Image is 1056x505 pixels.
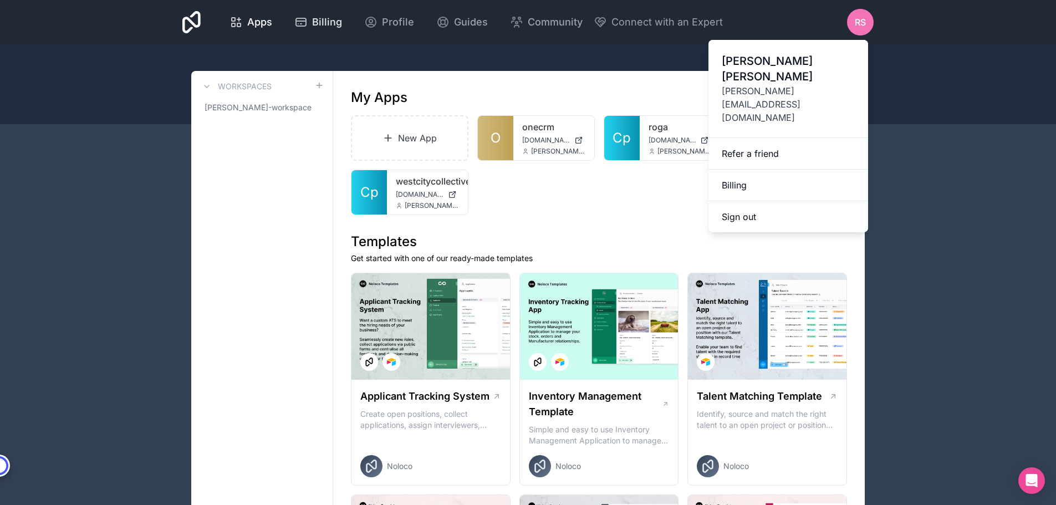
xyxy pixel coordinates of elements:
span: Noloco [387,461,412,472]
span: [DOMAIN_NAME] [522,136,570,145]
span: Community [528,14,583,30]
span: [PERSON_NAME][EMAIL_ADDRESS][DOMAIN_NAME] [722,84,855,124]
button: Connect with an Expert [594,14,723,30]
img: Airtable Logo [387,358,396,366]
span: [PERSON_NAME][EMAIL_ADDRESS][DOMAIN_NAME] [657,147,712,156]
span: Cp [613,129,631,147]
h3: Workspaces [218,81,272,92]
span: Noloco [723,461,749,472]
span: Profile [382,14,414,30]
h1: Templates [351,233,847,251]
a: Workspaces [200,80,272,93]
div: Open Intercom Messenger [1018,467,1045,494]
a: Billing [708,170,868,201]
span: O [491,129,501,147]
h1: Inventory Management Template [529,389,662,420]
p: Simple and easy to use Inventory Management Application to manage your stock, orders and Manufact... [529,424,670,446]
p: Get started with one of our ready-made templates [351,253,847,264]
span: [DOMAIN_NAME] [649,136,696,145]
a: O [478,116,513,160]
p: Create open positions, collect applications, assign interviewers, centralise candidate feedback a... [360,409,501,431]
span: [PERSON_NAME][EMAIL_ADDRESS][DOMAIN_NAME] [531,147,585,156]
span: Guides [454,14,488,30]
a: Community [501,10,591,34]
span: Noloco [555,461,581,472]
a: [DOMAIN_NAME] [396,190,459,199]
a: [DOMAIN_NAME] [649,136,712,145]
span: Cp [360,183,379,201]
a: onecrm [522,120,585,134]
h1: My Apps [351,89,407,106]
span: RS [855,16,866,29]
a: Cp [351,170,387,215]
span: [DOMAIN_NAME] [396,190,443,199]
button: Sign out [708,201,868,232]
a: Billing [285,10,351,34]
a: Profile [355,10,423,34]
span: [PERSON_NAME] [PERSON_NAME] [722,53,855,84]
p: Identify, source and match the right talent to an open project or position with our Talent Matchi... [697,409,838,431]
span: Billing [312,14,342,30]
img: Airtable Logo [555,358,564,366]
a: [DOMAIN_NAME] [522,136,585,145]
span: [PERSON_NAME][EMAIL_ADDRESS][DOMAIN_NAME] [405,201,459,210]
img: Airtable Logo [701,358,710,366]
a: westcitycollective [396,175,459,188]
span: Apps [247,14,272,30]
a: [PERSON_NAME]-workspace [200,98,324,118]
span: Connect with an Expert [611,14,723,30]
a: Refer a friend [708,138,868,170]
a: Apps [221,10,281,34]
a: Guides [427,10,497,34]
span: [PERSON_NAME]-workspace [205,102,312,113]
a: roga [649,120,712,134]
h1: Talent Matching Template [697,389,822,404]
h1: Applicant Tracking System [360,389,489,404]
a: Cp [604,116,640,160]
a: New App [351,115,468,161]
